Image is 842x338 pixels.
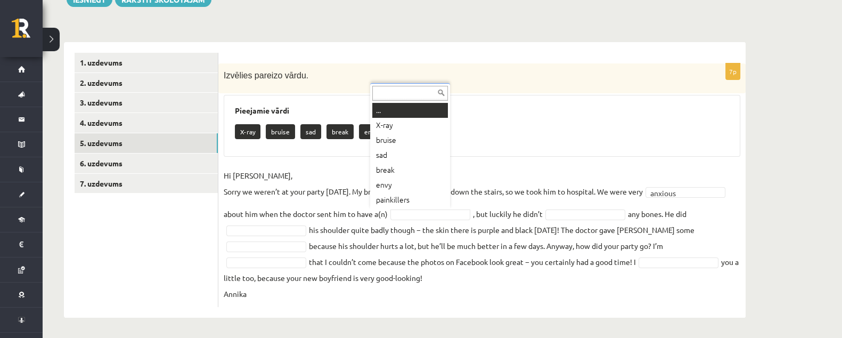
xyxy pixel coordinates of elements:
[372,178,448,192] div: envy
[372,148,448,163] div: sad
[372,192,448,207] div: painkillers
[372,103,448,118] div: ...
[372,133,448,148] div: bruise
[372,163,448,178] div: break
[372,118,448,133] div: X-ray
